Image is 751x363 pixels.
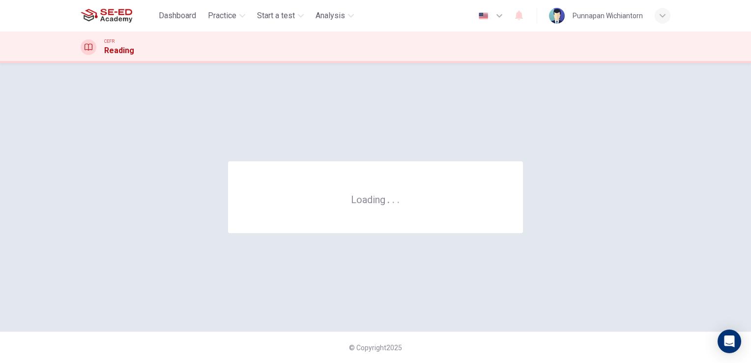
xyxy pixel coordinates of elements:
[253,7,308,25] button: Start a test
[208,10,236,22] span: Practice
[349,344,402,352] span: © Copyright 2025
[549,8,565,24] img: Profile picture
[104,38,115,45] span: CEFR
[312,7,358,25] button: Analysis
[159,10,196,22] span: Dashboard
[397,190,400,207] h6: .
[573,10,643,22] div: Punnapan Wichiantorn
[155,7,200,25] button: Dashboard
[316,10,345,22] span: Analysis
[718,330,741,353] div: Open Intercom Messenger
[387,190,390,207] h6: .
[257,10,295,22] span: Start a test
[392,190,395,207] h6: .
[104,45,134,57] h1: Reading
[81,6,132,26] img: SE-ED Academy logo
[81,6,155,26] a: SE-ED Academy logo
[351,193,400,206] h6: Loading
[204,7,249,25] button: Practice
[477,12,490,20] img: en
